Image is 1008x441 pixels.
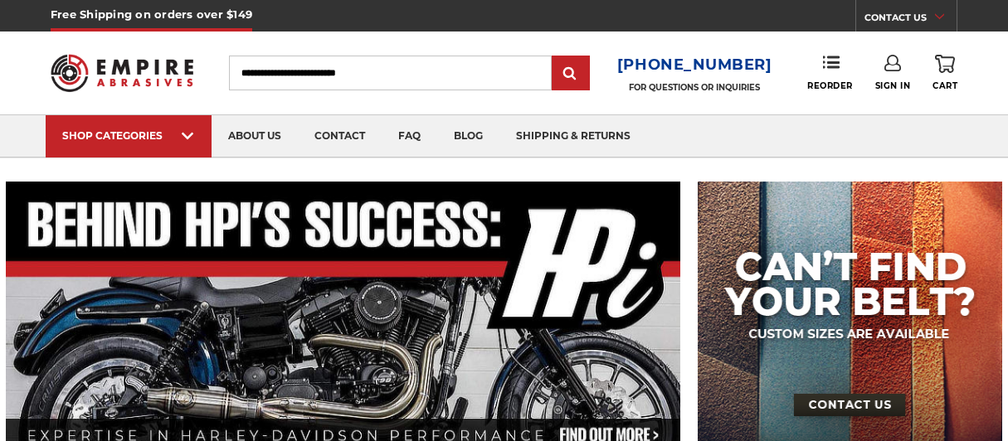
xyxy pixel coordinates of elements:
a: faq [382,115,437,157]
p: FOR QUESTIONS OR INQUIRIES [617,82,772,93]
a: contact [298,115,382,157]
img: Empire Abrasives [51,45,193,100]
span: Sign In [875,80,911,91]
a: about us [212,115,298,157]
a: shipping & returns [499,115,647,157]
a: Reorder [807,55,853,90]
a: CONTACT US [864,8,957,31]
a: blog [437,115,499,157]
a: [PHONE_NUMBER] [617,53,772,77]
div: SHOP CATEGORIES [62,129,195,142]
span: Reorder [807,80,853,91]
a: Cart [933,55,957,91]
span: Cart [933,80,957,91]
input: Submit [554,57,587,90]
